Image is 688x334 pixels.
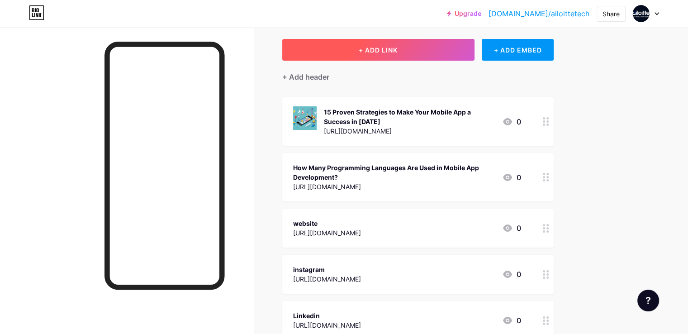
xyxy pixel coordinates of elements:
button: + ADD LINK [282,39,474,61]
a: [DOMAIN_NAME]/ailoittetech [489,8,589,19]
img: 15 Proven Strategies to Make Your Mobile App a Success in 2025 [293,106,317,130]
div: + ADD EMBED [482,39,554,61]
div: + Add header [282,72,329,82]
div: website [293,219,361,228]
img: ailoittetech [632,5,650,22]
div: Share [603,9,620,19]
div: [URL][DOMAIN_NAME] [293,320,361,330]
span: + ADD LINK [359,46,398,54]
div: [URL][DOMAIN_NAME] [293,274,361,284]
div: 15 Proven Strategies to Make Your Mobile App a Success in [DATE] [324,107,495,126]
div: instagram [293,265,361,274]
div: How Many Programming Languages Are Used in Mobile App Development? [293,163,495,182]
div: 0 [502,223,521,234]
a: Upgrade [447,10,481,17]
div: [URL][DOMAIN_NAME] [324,126,495,136]
div: 0 [502,116,521,127]
div: 0 [502,315,521,326]
div: [URL][DOMAIN_NAME] [293,228,361,238]
div: 0 [502,269,521,280]
div: Linkedin [293,311,361,320]
div: 0 [502,172,521,183]
div: [URL][DOMAIN_NAME] [293,182,495,191]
